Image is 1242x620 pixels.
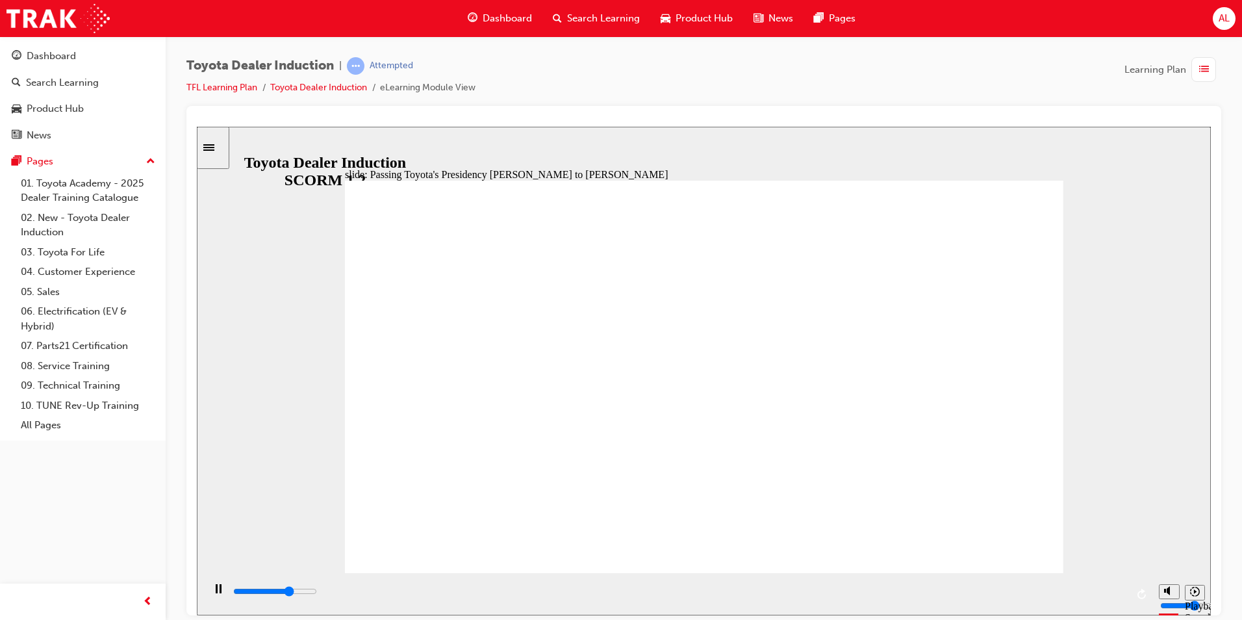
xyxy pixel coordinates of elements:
span: Product Hub [676,11,733,26]
a: guage-iconDashboard [457,5,542,32]
button: Replay (Ctrl+Alt+R) [936,458,956,478]
li: eLearning Module View [380,81,475,96]
span: pages-icon [12,156,21,168]
button: Pause (Ctrl+Alt+P) [6,457,29,479]
a: Product Hub [5,97,160,121]
span: car-icon [12,103,21,115]
span: AL [1219,11,1230,26]
span: News [768,11,793,26]
img: Trak [6,4,110,33]
a: 02. New - Toyota Dealer Induction [16,208,160,242]
div: misc controls [956,446,1008,489]
div: Search Learning [26,75,99,90]
span: car-icon [661,10,670,27]
div: Dashboard [27,49,76,64]
div: News [27,128,51,143]
span: Toyota Dealer Induction [186,58,334,73]
span: Pages [829,11,855,26]
a: Search Learning [5,71,160,95]
div: Attempted [370,60,413,72]
button: DashboardSearch LearningProduct HubNews [5,42,160,149]
a: 06. Electrification (EV & Hybrid) [16,302,160,336]
span: search-icon [12,77,21,89]
span: news-icon [12,130,21,142]
a: 07. Parts21 Certification [16,336,160,356]
input: slide progress [36,459,120,470]
div: playback controls [6,446,956,489]
a: Toyota Dealer Induction [270,82,367,93]
a: News [5,123,160,148]
a: 05. Sales [16,282,160,302]
span: prev-icon [143,594,153,610]
a: 03. Toyota For Life [16,242,160,263]
span: Search Learning [567,11,640,26]
span: guage-icon [468,10,477,27]
span: | [339,58,342,73]
span: up-icon [146,153,155,170]
a: 08. Service Training [16,356,160,376]
span: Dashboard [483,11,532,26]
a: pages-iconPages [804,5,866,32]
div: Pages [27,154,53,169]
a: Dashboard [5,44,160,68]
span: guage-icon [12,51,21,62]
button: Playback speed [988,458,1008,474]
a: car-iconProduct Hub [650,5,743,32]
span: Learning Plan [1124,62,1186,77]
button: Mute (Ctrl+Alt+M) [962,458,983,472]
a: search-iconSearch Learning [542,5,650,32]
input: volume [963,474,1047,484]
a: 01. Toyota Academy - 2025 Dealer Training Catalogue [16,174,160,208]
button: AL [1213,7,1236,30]
a: news-iconNews [743,5,804,32]
a: 09. Technical Training [16,376,160,396]
div: Playback Speed [988,474,1008,497]
span: pages-icon [814,10,824,27]
a: 04. Customer Experience [16,262,160,282]
a: TFL Learning Plan [186,82,257,93]
span: search-icon [553,10,562,27]
span: news-icon [754,10,763,27]
button: Learning Plan [1124,57,1221,82]
button: Pages [5,149,160,174]
a: All Pages [16,415,160,435]
span: list-icon [1199,62,1209,78]
a: 10. TUNE Rev-Up Training [16,396,160,416]
div: Product Hub [27,101,84,116]
span: learningRecordVerb_ATTEMPT-icon [347,57,364,75]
